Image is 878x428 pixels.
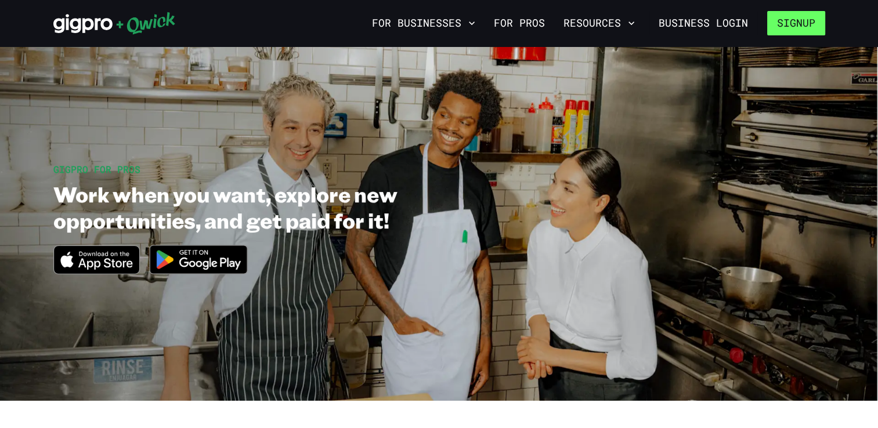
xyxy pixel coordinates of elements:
[559,13,639,33] button: Resources
[53,264,140,277] a: Download on the App Store
[649,11,758,35] a: Business Login
[367,13,480,33] button: For Businesses
[142,238,255,281] img: Get it on Google Play
[53,163,140,175] span: GIGPRO FOR PROS
[767,11,825,35] button: Signup
[489,13,550,33] a: For Pros
[53,181,516,233] h1: Work when you want, explore new opportunities, and get paid for it!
